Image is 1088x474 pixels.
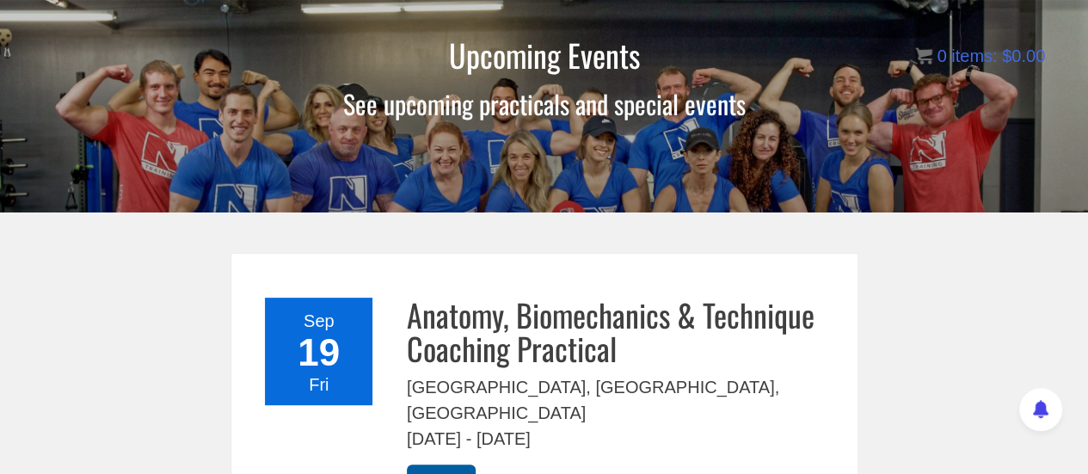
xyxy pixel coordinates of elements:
[407,426,832,452] div: [DATE] - [DATE]
[275,334,362,372] div: 19
[1002,46,1045,65] bdi: 0.00
[915,47,932,65] img: icon11.png
[275,372,362,397] div: Fri
[937,46,946,65] span: 0
[407,298,832,366] h3: Anatomy, Biomechanics & Technique Coaching Practical
[951,46,997,65] span: items:
[221,89,868,118] h2: See upcoming practicals and special events
[407,374,832,426] div: [GEOGRAPHIC_DATA], [GEOGRAPHIC_DATA], [GEOGRAPHIC_DATA]
[275,308,362,334] div: Sep
[230,38,859,72] h1: Upcoming Events
[915,46,1045,65] a: 0 items: $0.00
[1002,46,1011,65] span: $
